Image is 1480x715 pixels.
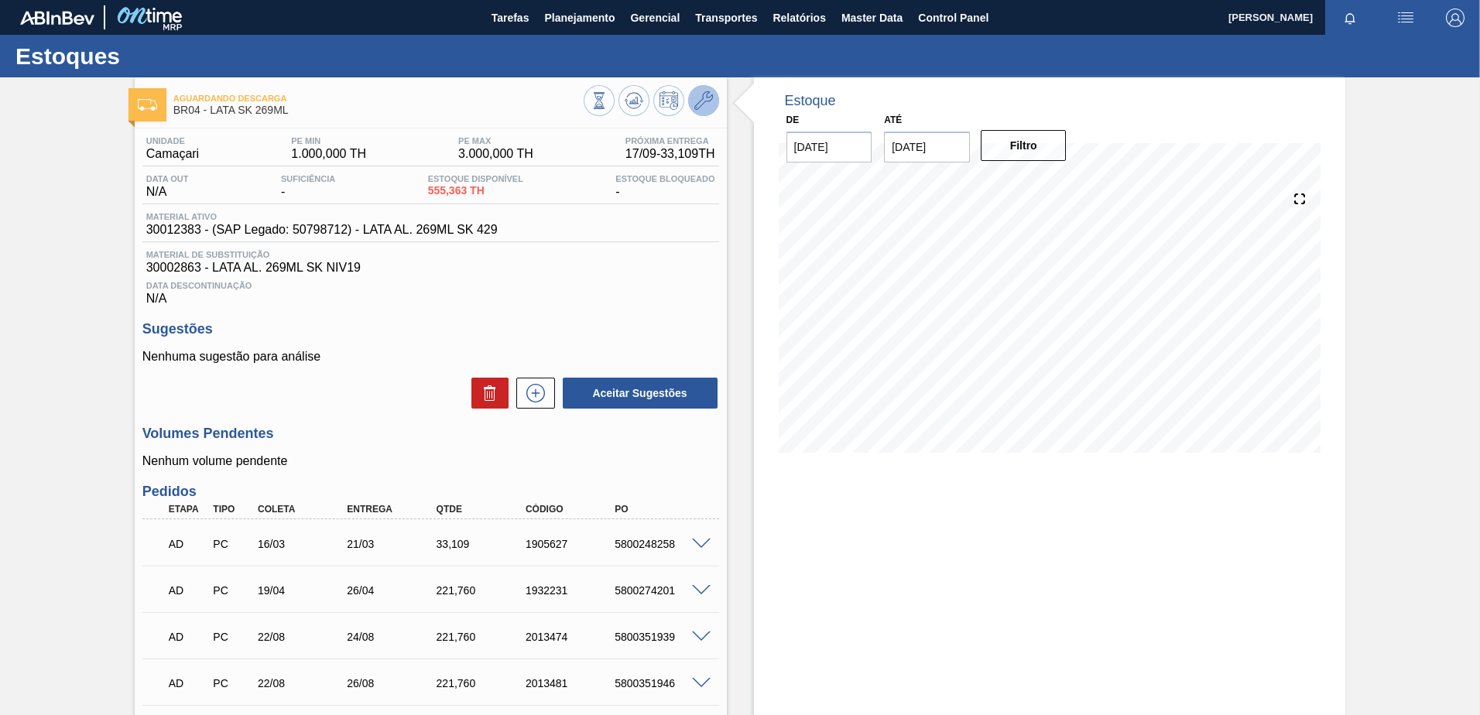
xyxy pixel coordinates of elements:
[146,281,715,290] span: Data Descontinuação
[428,185,523,197] span: 555,363 TH
[695,9,757,27] span: Transportes
[509,378,555,409] div: Nova sugestão
[458,136,533,145] span: PE MAX
[146,223,498,237] span: 30012383 - (SAP Legado: 50798712) - LATA AL. 269ML SK 429
[458,147,533,161] span: 3.000,000 TH
[433,584,533,597] div: 221,760
[1396,9,1415,27] img: userActions
[522,584,622,597] div: 1932231
[20,11,94,25] img: TNhmsLtSVTkK8tSr43FrP2fwEKptu5GPRR3wAAAABJRU5ErkJggg==
[254,677,354,689] div: 22/08/2025
[555,376,719,410] div: Aceitar Sugestões
[165,504,211,515] div: Etapa
[343,631,443,643] div: 24/08/2025
[611,631,711,643] div: 5800351939
[612,174,718,199] div: -
[169,584,207,597] p: AD
[343,504,443,515] div: Entrega
[165,527,211,561] div: Aguardando Descarga
[343,538,443,550] div: 21/03/2025
[254,631,354,643] div: 22/08/2025
[522,538,622,550] div: 1905627
[544,9,615,27] span: Planejamento
[142,426,719,442] h3: Volumes Pendentes
[146,136,199,145] span: Unidade
[254,584,354,597] div: 19/04/2025
[786,132,872,162] input: dd/mm/yyyy
[169,538,207,550] p: AD
[142,174,193,199] div: N/A
[625,147,715,161] span: 17/09 - 33,109 TH
[173,94,584,103] span: Aguardando Descarga
[209,631,255,643] div: Pedido de Compra
[841,9,903,27] span: Master Data
[464,378,509,409] div: Excluir Sugestões
[281,174,335,183] span: Suficiência
[142,454,719,468] p: Nenhum volume pendente
[615,174,714,183] span: Estoque Bloqueado
[254,538,354,550] div: 16/03/2025
[522,631,622,643] div: 2013474
[209,504,255,515] div: Tipo
[146,212,498,221] span: Material ativo
[918,9,988,27] span: Control Panel
[522,677,622,689] div: 2013481
[433,677,533,689] div: 221,760
[165,573,211,607] div: Aguardando Descarga
[611,677,711,689] div: 5800351946
[625,136,715,145] span: Próxima Entrega
[1325,7,1375,29] button: Notificações
[611,504,711,515] div: PO
[428,174,523,183] span: Estoque Disponível
[209,538,255,550] div: Pedido de Compra
[522,504,622,515] div: Código
[630,9,680,27] span: Gerencial
[15,47,290,65] h1: Estoques
[584,85,615,116] button: Visão Geral dos Estoques
[773,9,825,27] span: Relatórios
[291,147,366,161] span: 1.000,000 TH
[688,85,719,116] button: Ir ao Master Data / Geral
[254,504,354,515] div: Coleta
[146,174,189,183] span: Data out
[169,677,207,689] p: AD
[433,631,533,643] div: 221,760
[653,85,684,116] button: Programar Estoque
[611,538,711,550] div: 5800248258
[173,104,584,116] span: BR04 - LATA SK 269ML
[169,631,207,643] p: AD
[563,378,718,409] button: Aceitar Sugestões
[277,174,339,199] div: -
[611,584,711,597] div: 5800274201
[142,321,719,337] h3: Sugestões
[618,85,649,116] button: Atualizar Gráfico
[142,275,719,306] div: N/A
[165,620,211,654] div: Aguardando Descarga
[142,350,719,364] p: Nenhuma sugestão para análise
[138,99,157,111] img: Ícone
[142,484,719,500] h3: Pedidos
[884,132,970,162] input: dd/mm/yyyy
[1446,9,1465,27] img: Logout
[343,677,443,689] div: 26/08/2025
[291,136,366,145] span: PE MIN
[884,115,902,125] label: Até
[786,115,800,125] label: De
[165,666,211,700] div: Aguardando Descarga
[146,261,715,275] span: 30002863 - LATA AL. 269ML SK NIV19
[492,9,529,27] span: Tarefas
[785,93,836,109] div: Estoque
[981,130,1067,161] button: Filtro
[209,677,255,689] div: Pedido de Compra
[433,504,533,515] div: Qtde
[146,250,715,259] span: Material de Substituição
[433,538,533,550] div: 33,109
[209,584,255,597] div: Pedido de Compra
[146,147,199,161] span: Camaçari
[343,584,443,597] div: 26/04/2025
